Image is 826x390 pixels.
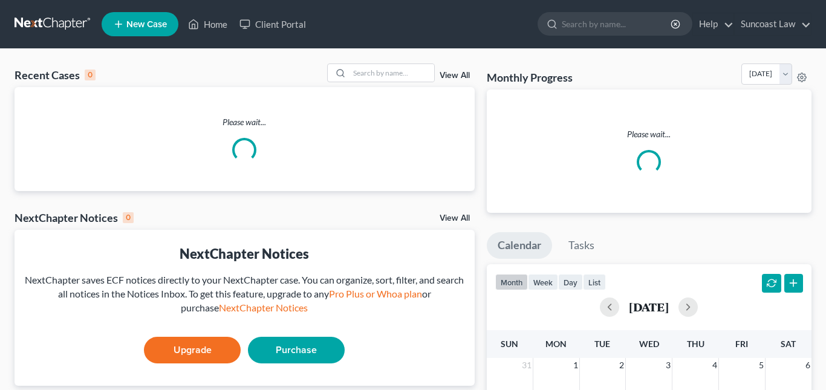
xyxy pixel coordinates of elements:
[350,64,434,82] input: Search by name...
[558,274,583,290] button: day
[219,302,308,313] a: NextChapter Notices
[711,358,718,372] span: 4
[572,358,579,372] span: 1
[629,301,669,313] h2: [DATE]
[440,214,470,223] a: View All
[521,358,533,372] span: 31
[233,13,312,35] a: Client Portal
[182,13,233,35] a: Home
[781,339,796,349] span: Sat
[85,70,96,80] div: 0
[758,358,765,372] span: 5
[594,339,610,349] span: Tue
[583,274,606,290] button: list
[687,339,704,349] span: Thu
[496,128,802,140] p: Please wait...
[501,339,518,349] span: Sun
[123,212,134,223] div: 0
[693,13,733,35] a: Help
[665,358,672,372] span: 3
[15,116,475,128] p: Please wait...
[329,288,422,299] a: Pro Plus or Whoa plan
[528,274,558,290] button: week
[558,232,605,259] a: Tasks
[487,232,552,259] a: Calendar
[248,337,345,363] a: Purchase
[487,70,573,85] h3: Monthly Progress
[545,339,567,349] span: Mon
[15,210,134,225] div: NextChapter Notices
[495,274,528,290] button: month
[440,71,470,80] a: View All
[735,13,811,35] a: Suncoast Law
[618,358,625,372] span: 2
[735,339,748,349] span: Fri
[562,13,672,35] input: Search by name...
[804,358,811,372] span: 6
[144,337,241,363] a: Upgrade
[15,68,96,82] div: Recent Cases
[126,20,167,29] span: New Case
[639,339,659,349] span: Wed
[24,244,465,263] div: NextChapter Notices
[24,273,465,315] div: NextChapter saves ECF notices directly to your NextChapter case. You can organize, sort, filter, ...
